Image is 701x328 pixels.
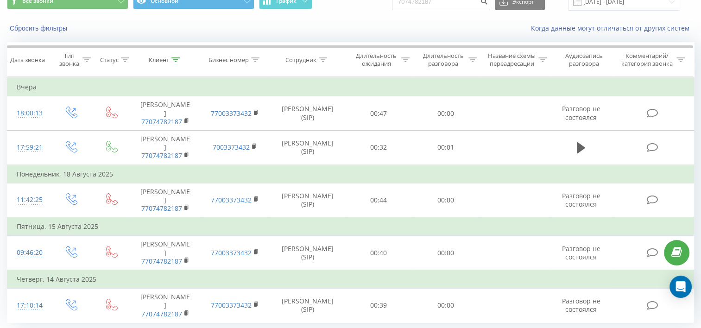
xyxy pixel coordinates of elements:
[141,117,182,126] a: 77074782187
[620,52,674,68] div: Комментарий/категория звонка
[211,248,252,257] a: 77003373432
[58,52,80,68] div: Тип звонка
[562,244,600,261] span: Разговор не состоялся
[412,96,479,131] td: 00:00
[345,96,412,131] td: 00:47
[131,183,200,217] td: [PERSON_NAME]
[17,244,41,262] div: 09:46:20
[7,270,694,289] td: Четверг, 14 Августа 2025
[100,56,119,64] div: Статус
[211,109,252,118] a: 77003373432
[412,289,479,323] td: 00:00
[141,151,182,160] a: 77074782187
[7,217,694,236] td: Пятница, 15 Августа 2025
[131,289,200,323] td: [PERSON_NAME]
[208,56,249,64] div: Бизнес номер
[141,257,182,265] a: 77074782187
[270,130,345,164] td: [PERSON_NAME] (SIP)
[141,204,182,213] a: 77074782187
[345,130,412,164] td: 00:32
[420,52,466,68] div: Длительность разговора
[487,52,536,68] div: Название схемы переадресации
[669,276,692,298] div: Open Intercom Messenger
[7,78,694,96] td: Вчера
[17,296,41,315] div: 17:10:14
[211,301,252,309] a: 77003373432
[10,56,45,64] div: Дата звонка
[354,52,399,68] div: Длительность ожидания
[211,196,252,204] a: 77003373432
[345,183,412,217] td: 00:44
[17,104,41,122] div: 18:00:13
[17,139,41,157] div: 17:59:21
[270,96,345,131] td: [PERSON_NAME] (SIP)
[270,236,345,270] td: [PERSON_NAME] (SIP)
[412,236,479,270] td: 00:00
[270,183,345,217] td: [PERSON_NAME] (SIP)
[131,96,200,131] td: [PERSON_NAME]
[131,236,200,270] td: [PERSON_NAME]
[562,191,600,208] span: Разговор не состоялся
[412,183,479,217] td: 00:00
[270,289,345,323] td: [PERSON_NAME] (SIP)
[131,130,200,164] td: [PERSON_NAME]
[345,289,412,323] td: 00:39
[562,104,600,121] span: Разговор не состоялся
[345,236,412,270] td: 00:40
[213,143,250,151] a: 7003373432
[149,56,169,64] div: Клиент
[17,191,41,209] div: 11:42:25
[412,130,479,164] td: 00:01
[7,165,694,183] td: Понедельник, 18 Августа 2025
[285,56,316,64] div: Сотрудник
[562,296,600,314] span: Разговор не состоялся
[141,309,182,318] a: 77074782187
[557,52,611,68] div: Аудиозапись разговора
[7,24,72,32] button: Сбросить фильтры
[531,24,694,32] a: Когда данные могут отличаться от других систем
